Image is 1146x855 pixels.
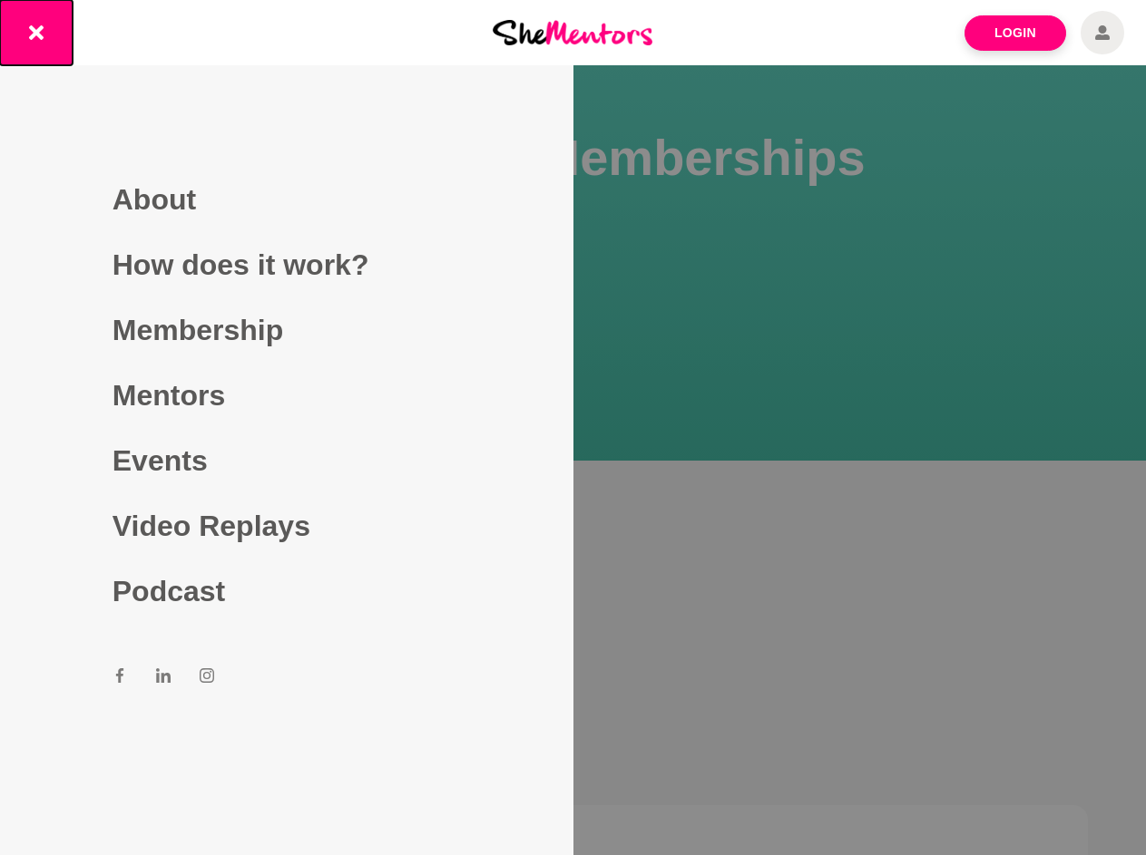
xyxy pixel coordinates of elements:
a: LinkedIn [156,667,171,689]
a: Facebook [113,667,127,689]
img: She Mentors Logo [493,20,652,44]
a: Membership [113,297,461,363]
a: Mentors [113,363,461,428]
a: Events [113,428,461,493]
a: Instagram [200,667,214,689]
a: Video Replays [113,493,461,559]
a: Podcast [113,559,461,624]
a: About [113,167,461,232]
a: Login [965,15,1066,51]
a: How does it work? [113,232,461,297]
